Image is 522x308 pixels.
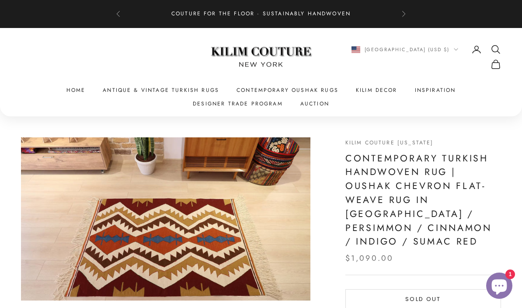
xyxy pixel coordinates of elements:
nav: Primary navigation [21,86,501,108]
a: Kilim Couture [US_STATE] [345,139,434,147]
inbox-online-store-chat: Shopify online store chat [484,273,515,301]
img: Logo of Kilim Couture New York [206,36,316,78]
img: A handwoven chevron kilim from Uşak, Turkey, by Kilim Couture New York, with bold yet restrained ... [21,137,310,300]
a: Inspiration [415,86,456,94]
sale-price: $1,090.00 [345,252,394,264]
nav: Secondary navigation [333,44,501,70]
summary: Kilim Decor [356,86,397,94]
a: Contemporary Oushak Rugs [237,86,338,94]
div: Item 1 of 3 [21,137,310,300]
h1: Contemporary Turkish Handwoven Rug | Oushak Chevron Flat-Weave Rug in [GEOGRAPHIC_DATA] / Persimm... [345,151,501,249]
button: Change country or currency [351,45,459,53]
a: Home [66,86,86,94]
a: Designer Trade Program [193,99,283,108]
span: [GEOGRAPHIC_DATA] (USD $) [365,45,450,53]
a: Auction [300,99,329,108]
p: Couture for the Floor · Sustainably Handwoven [171,10,351,18]
a: Antique & Vintage Turkish Rugs [103,86,219,94]
img: United States [351,46,360,53]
